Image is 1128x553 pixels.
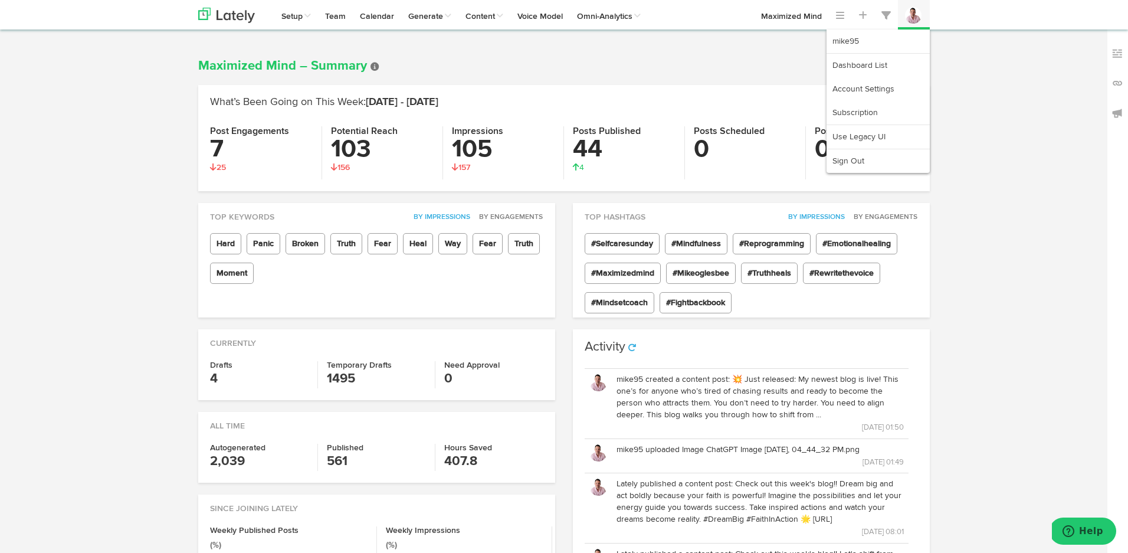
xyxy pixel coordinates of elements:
[473,211,543,223] button: By Engagements
[198,329,555,349] div: Currently
[386,526,543,535] h4: Weekly Impressions
[617,374,904,421] p: mike95 created a content post: 💥 Just released: My newest blog is live! This one’s for anyone who...
[327,444,425,452] h4: Published
[210,541,221,549] small: (%)
[694,137,796,162] h3: 0
[1111,77,1123,89] img: links_off.svg
[815,126,918,137] h4: Posts Generated
[1111,48,1123,60] img: keywords_off.svg
[782,211,845,223] button: By Impressions
[198,203,555,223] div: Top Keywords
[210,361,309,369] h4: Drafts
[366,97,438,107] span: [DATE] - [DATE]
[573,137,676,162] h3: 44
[827,125,930,149] a: Use Legacy UI
[210,263,254,284] span: Moment
[210,163,226,172] span: 25
[327,369,425,388] h3: 1495
[617,444,904,456] p: mike95 uploaded Image ChatGPT Image [DATE], 04_44_32 PM.png
[386,541,397,549] small: (%)
[368,233,398,254] span: Fear
[444,444,543,452] h4: Hours Saved
[444,361,543,369] h4: Need Approval
[573,163,584,172] span: 4
[573,126,676,137] h4: Posts Published
[827,54,930,77] a: Dashboard List
[617,478,904,525] p: Lately published a content post: Check out this week's blog!! Dream big and act boldly because yo...
[210,233,241,254] span: Hard
[331,126,434,137] h4: Potential Reach
[666,263,736,284] span: #Mikeoglesbee
[905,7,922,24] img: 15ff152fe75a55d6055475dafe7b667d
[331,137,434,162] h3: 103
[573,203,930,223] div: Top Hashtags
[585,233,660,254] span: #Selfcaresunday
[210,369,309,388] h3: 4
[827,77,930,101] a: Account Settings
[198,59,930,73] h1: Maximized Mind – Summary
[585,263,661,284] span: #Maximizedmind
[827,149,930,173] a: Sign Out
[210,126,313,137] h4: Post Engagements
[741,263,798,284] span: #Truthheals
[585,292,654,313] span: #Mindsetcoach
[407,211,471,223] button: By Impressions
[694,126,796,137] h4: Posts Scheduled
[665,233,727,254] span: #Mindfulness
[210,452,309,471] h3: 2,039
[198,8,255,23] img: logo_lately_bg_light.svg
[452,126,555,137] h4: Impressions
[815,137,918,162] h3: 0
[247,233,280,254] span: Panic
[816,233,897,254] span: #Emotionalhealing
[508,233,540,254] span: Truth
[660,292,732,313] span: #Fightbackbook
[1111,107,1123,119] img: announcements_off.svg
[210,137,313,162] h3: 7
[327,452,425,471] h3: 561
[1052,518,1116,547] iframe: Opens a widget where you can find more information
[617,525,904,538] p: [DATE] 08:01
[803,263,880,284] span: #Rewritethevoice
[827,30,930,53] a: mike95
[330,233,362,254] span: Truth
[444,452,543,471] h3: 407.8
[210,97,918,109] h2: What’s Been Going on This Week:
[327,361,425,369] h4: Temporary Drafts
[210,526,368,535] h4: Weekly Published Posts
[210,444,309,452] h4: Autogenerated
[589,478,607,496] img: 15ff152fe75a55d6055475dafe7b667d
[444,369,543,388] h3: 0
[589,444,607,462] img: 15ff152fe75a55d6055475dafe7b667d
[827,101,930,125] a: Subscription
[438,233,467,254] span: Way
[331,163,350,172] span: 156
[198,412,555,432] div: All Time
[617,421,904,434] p: [DATE] 01:50
[286,233,325,254] span: Broken
[847,211,918,223] button: By Engagements
[617,456,904,469] p: [DATE] 01:49
[198,495,555,515] div: Since Joining Lately
[589,374,607,391] img: 15ff152fe75a55d6055475dafe7b667d
[473,233,503,254] span: Fear
[452,137,555,162] h3: 105
[585,341,625,354] h3: Activity
[452,163,470,172] span: 157
[733,233,811,254] span: #Reprogramming
[403,233,433,254] span: Heal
